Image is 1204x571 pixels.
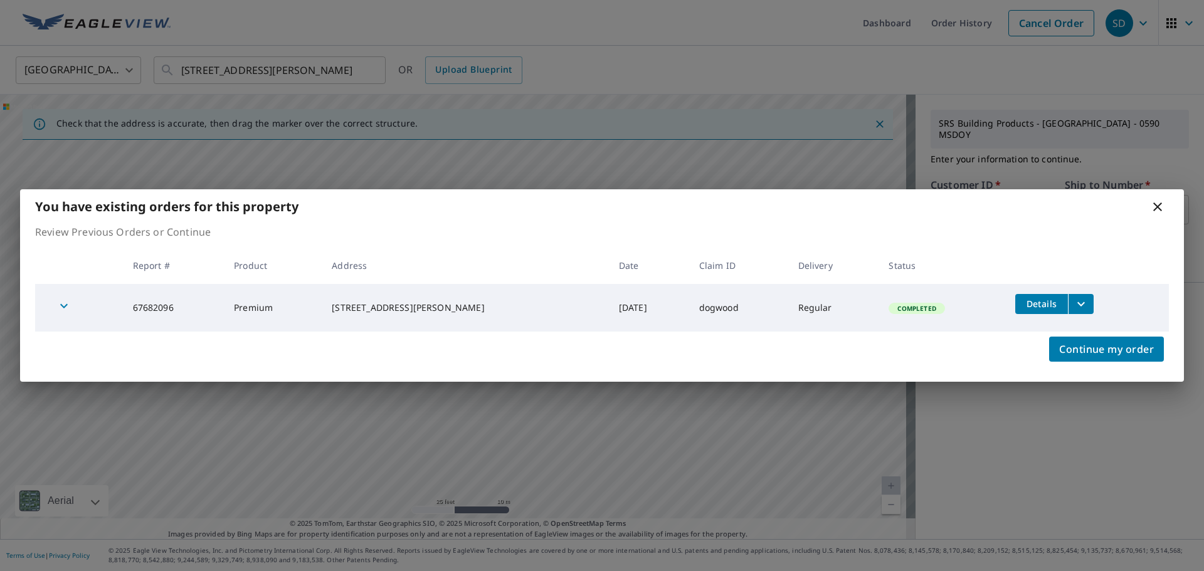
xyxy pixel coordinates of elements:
span: Completed [890,304,943,313]
th: Status [879,247,1005,284]
td: Premium [224,284,322,332]
b: You have existing orders for this property [35,198,298,215]
span: Details [1023,298,1060,310]
th: Delivery [788,247,879,284]
p: Review Previous Orders or Continue [35,224,1169,239]
th: Report # [123,247,224,284]
span: Continue my order [1059,340,1154,358]
th: Product [224,247,322,284]
button: Continue my order [1049,337,1164,362]
th: Date [609,247,689,284]
td: dogwood [689,284,788,332]
div: [STREET_ADDRESS][PERSON_NAME] [332,301,599,314]
th: Address [322,247,609,284]
td: Regular [788,284,879,332]
button: detailsBtn-67682096 [1015,294,1068,314]
th: Claim ID [689,247,788,284]
td: 67682096 [123,284,224,332]
td: [DATE] [609,284,689,332]
button: filesDropdownBtn-67682096 [1068,294,1094,314]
